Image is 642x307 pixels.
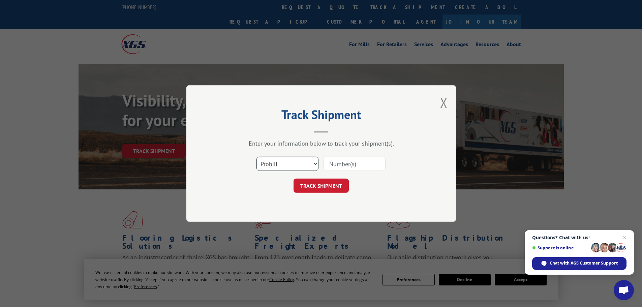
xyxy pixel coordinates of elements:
[532,235,626,240] span: Questions? Chat with us!
[532,245,589,250] span: Support is online
[532,257,626,270] div: Chat with XGS Customer Support
[294,179,349,193] button: TRACK SHIPMENT
[220,110,422,123] h2: Track Shipment
[550,260,618,266] span: Chat with XGS Customer Support
[621,234,629,242] span: Close chat
[614,280,634,300] div: Open chat
[220,140,422,147] div: Enter your information below to track your shipment(s).
[440,94,448,112] button: Close modal
[324,157,386,171] input: Number(s)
